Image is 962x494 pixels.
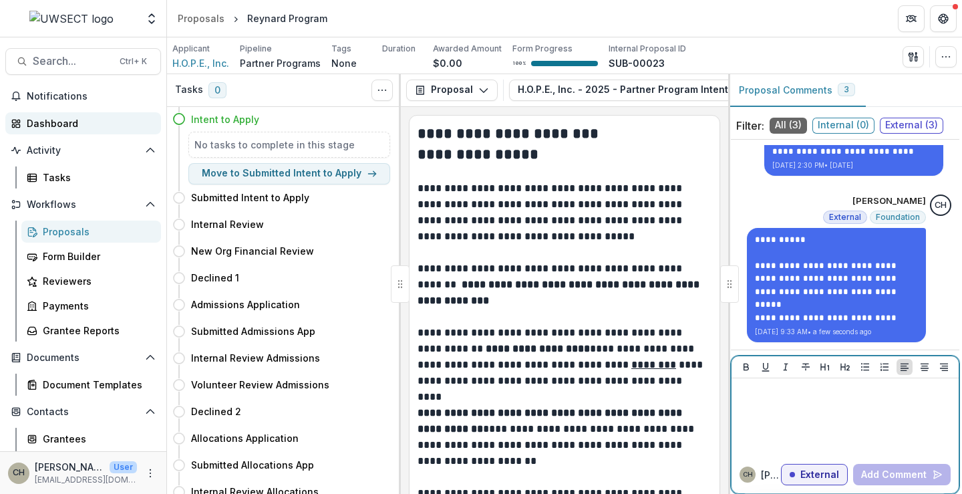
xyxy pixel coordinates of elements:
p: Internal Proposal ID [609,43,686,55]
div: Reviewers [43,274,150,288]
p: 100 % [512,59,526,68]
p: [PERSON_NAME] [35,460,104,474]
img: UWSECT logo [29,11,114,27]
button: Italicize [778,359,794,375]
h4: Submitted Admissions App [191,324,315,338]
button: Bullet List [857,359,873,375]
div: Grantees [43,432,150,446]
p: [PERSON_NAME] [761,468,781,482]
p: [DATE] 2:30 PM • [DATE] [772,160,935,170]
h4: Volunteer Review Admissions [191,378,329,392]
span: 3 [844,85,849,94]
a: Proposals [172,9,230,28]
p: Pipeline [240,43,272,55]
a: Grantees [21,428,161,450]
div: Proposals [178,11,224,25]
span: Foundation [876,213,920,222]
a: Payments [21,295,161,317]
button: More [142,465,158,481]
span: 0 [208,82,226,98]
a: Tasks [21,166,161,189]
p: Tags [331,43,351,55]
h4: Declined 1 [191,271,239,285]
p: Duration [382,43,416,55]
a: H.O.P.E., Inc. [172,56,229,70]
span: Contacts [27,406,140,418]
p: SUB-00023 [609,56,665,70]
span: External [829,213,861,222]
div: Carli Herz [743,471,753,478]
div: Reynard Program [247,11,327,25]
a: Form Builder [21,245,161,267]
button: Search... [5,48,161,75]
button: Get Help [930,5,957,32]
button: Open Activity [5,140,161,161]
h4: Intent to Apply [191,112,259,126]
div: Payments [43,299,150,313]
div: Document Templates [43,378,150,392]
button: Partners [898,5,925,32]
button: Open Contacts [5,401,161,422]
div: Proposals [43,225,150,239]
a: Proposals [21,221,161,243]
span: Notifications [27,91,156,102]
button: Underline [758,359,774,375]
h3: Tasks [175,84,203,96]
div: Tasks [43,170,150,184]
p: Filter: [736,118,764,134]
span: Internal ( 0 ) [812,118,874,134]
button: Add Comment [853,464,951,485]
span: Documents [27,352,140,364]
p: User [110,461,137,473]
span: Workflows [27,199,140,211]
span: All ( 3 ) [770,118,807,134]
button: Bold [738,359,754,375]
button: Toggle View Cancelled Tasks [371,80,393,101]
div: Carli Herz [13,469,25,477]
button: Align Left [897,359,913,375]
h4: Submitted Intent to Apply [191,191,309,205]
button: Move to Submitted Intent to Apply [188,163,390,184]
div: Ctrl + K [117,54,150,69]
span: Search... [33,55,112,68]
h4: Internal Review [191,217,264,231]
p: Applicant [172,43,210,55]
h5: No tasks to complete in this stage [194,138,384,152]
p: None [331,56,357,70]
button: Heading 1 [817,359,833,375]
div: Dashboard [27,116,150,130]
a: Dashboard [5,112,161,134]
p: [PERSON_NAME] [852,195,926,208]
span: Activity [27,145,140,156]
p: External [800,469,839,481]
p: [EMAIL_ADDRESS][DOMAIN_NAME] [35,474,137,486]
h4: Declined 2 [191,404,241,418]
button: Align Right [936,359,952,375]
h4: Submitted Allocations App [191,458,314,472]
button: Open Documents [5,347,161,368]
div: Grantee Reports [43,324,150,338]
div: Form Builder [43,249,150,263]
button: Proposal [406,80,498,101]
button: Proposal Comments [728,74,866,107]
p: Form Progress [512,43,573,55]
a: Grantee Reports [21,320,161,342]
p: Partner Programs [240,56,321,70]
button: External [781,464,848,485]
h4: Allocations Application [191,431,299,445]
button: Heading 2 [837,359,853,375]
nav: breadcrumb [172,9,333,28]
p: $0.00 [433,56,462,70]
button: Align Center [917,359,933,375]
a: Reviewers [21,270,161,292]
button: Open entity switcher [142,5,161,32]
h4: Admissions Application [191,297,300,312]
button: Strike [798,359,814,375]
button: Ordered List [876,359,893,375]
a: Document Templates [21,374,161,396]
button: H.O.P.E., Inc. - 2025 - Partner Program Intent to Apply [509,80,810,101]
p: Awarded Amount [433,43,502,55]
div: Carli Herz [935,201,947,210]
span: External ( 3 ) [880,118,943,134]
